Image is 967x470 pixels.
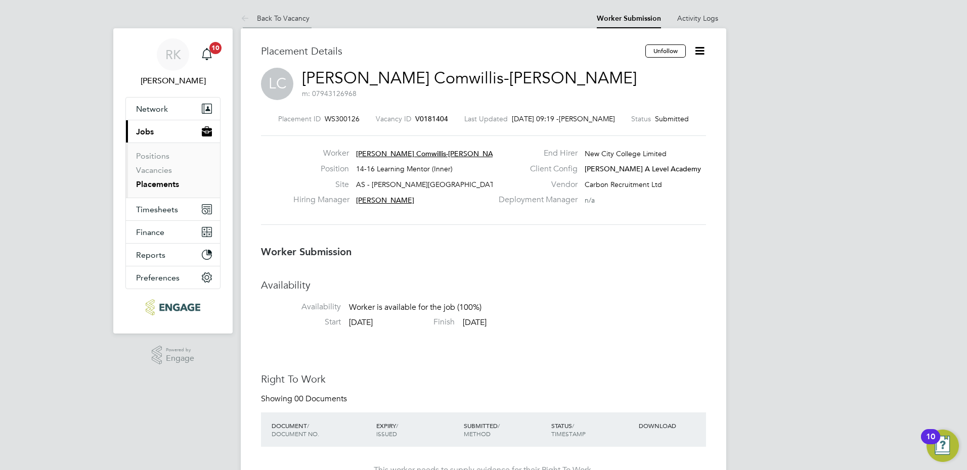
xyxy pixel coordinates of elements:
span: / [498,421,500,430]
div: 10 [926,437,935,450]
button: Preferences [126,266,220,289]
a: RK[PERSON_NAME] [125,38,221,87]
h3: Right To Work [261,372,706,386]
span: 14-16 Learning Mentor (Inner) [356,164,453,173]
span: 10 [209,42,222,54]
label: Vendor [493,179,578,190]
nav: Main navigation [113,28,233,334]
span: Network [136,104,168,114]
div: SUBMITTED [461,416,549,443]
span: [DATE] 09:19 - [512,114,559,123]
label: Start [261,317,341,327]
span: Carbon Recruitment Ltd [585,180,662,189]
div: EXPIRY [374,416,461,443]
a: Powered byEngage [152,346,195,365]
span: Finance [136,227,164,237]
div: Jobs [126,143,220,198]
span: TIMESTAMP [551,430,586,438]
span: / [396,421,398,430]
b: Worker Submission [261,246,351,258]
button: Finance [126,221,220,243]
label: Placement ID [278,114,321,123]
a: 10 [197,38,217,71]
span: Reports [136,250,165,260]
span: New City College Limited [585,149,667,158]
h3: Placement Details [261,44,638,58]
button: Unfollow [645,44,686,58]
div: DOWNLOAD [636,416,706,435]
span: n/a [585,196,595,205]
span: / [572,421,574,430]
span: ISSUED [376,430,397,438]
span: [PERSON_NAME] [559,114,615,123]
img: ncclondon-logo-retina.png [146,299,200,315]
span: [PERSON_NAME] Comwillis-[PERSON_NAME] [356,149,506,158]
label: Client Config [493,164,578,174]
label: Position [293,164,349,174]
label: Worker [293,148,349,159]
button: Timesheets [126,198,220,220]
label: Status [631,114,651,123]
label: End Hirer [493,148,578,159]
a: Placements [136,179,179,189]
div: Showing [261,394,349,404]
h3: Availability [261,278,706,292]
a: Positions [136,151,169,161]
span: WS300126 [325,114,360,123]
a: [PERSON_NAME] Comwillis-[PERSON_NAME] [302,68,637,88]
label: Vacancy ID [376,114,411,123]
span: V0181404 [415,114,448,123]
div: DOCUMENT [269,416,374,443]
span: Rabia Khanom [125,75,221,87]
span: [PERSON_NAME] [356,196,414,205]
label: Finish [375,317,455,327]
a: Activity Logs [677,14,718,23]
span: Jobs [136,127,154,136]
span: Timesheets [136,205,178,214]
span: 00 Documents [294,394,347,404]
a: Vacancies [136,165,172,175]
span: RK [165,48,181,61]
span: [DATE] [349,317,373,327]
span: Preferences [136,273,180,283]
span: Worker is available for the job (100%) [349,303,481,313]
span: Submitted [655,114,689,123]
button: Reports [126,244,220,266]
div: STATUS [549,416,636,443]
span: [DATE] [463,317,487,327]
span: METHOD [464,430,491,438]
span: LC [261,68,293,100]
a: Worker Submission [597,14,661,23]
span: m: 07943126968 [302,89,357,98]
label: Site [293,179,349,190]
button: Network [126,98,220,120]
span: / [307,421,309,430]
span: [PERSON_NAME] A Level Academy [585,164,701,173]
label: Deployment Manager [493,195,578,205]
label: Hiring Manager [293,195,349,205]
label: Availability [261,302,341,312]
a: Back To Vacancy [241,14,310,23]
label: Last Updated [464,114,508,123]
button: Jobs [126,120,220,143]
span: Powered by [166,346,194,354]
span: AS - [PERSON_NAME][GEOGRAPHIC_DATA] [356,180,501,189]
button: Open Resource Center, 10 new notifications [927,430,959,462]
span: Engage [166,354,194,363]
span: DOCUMENT NO. [272,430,319,438]
a: Go to home page [125,299,221,315]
